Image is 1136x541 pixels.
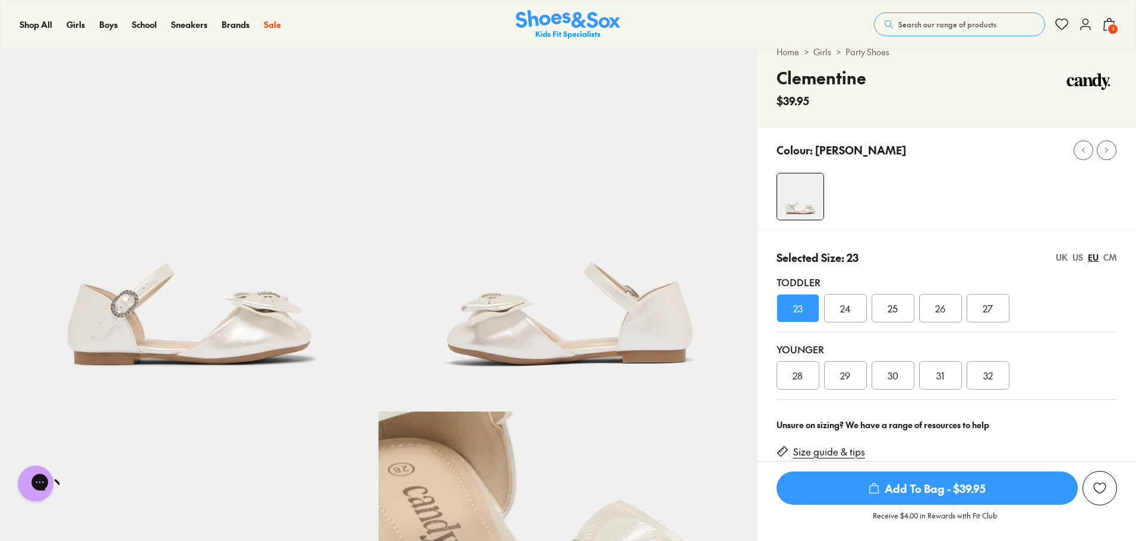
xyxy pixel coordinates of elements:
h4: Clementine [777,65,866,90]
span: 29 [840,368,850,382]
span: Sale [264,18,281,30]
a: Sneakers [171,18,207,31]
div: Unsure on sizing? We have a range of resources to help [777,419,1117,431]
a: School [132,18,157,31]
div: UK [1056,251,1068,264]
img: 5-554493_1 [378,33,757,412]
span: 32 [983,368,993,382]
span: Shop All [20,18,52,30]
img: SNS_Logo_Responsive.svg [516,10,620,39]
span: School [132,18,157,30]
div: Toddler [777,275,1117,289]
a: Boys [99,18,118,31]
span: Add To Bag - $39.95 [777,472,1078,505]
a: Party Shoes [845,46,889,58]
p: Colour: [777,142,813,158]
span: 25 [888,301,898,315]
button: Search our range of products [874,12,1045,36]
p: [PERSON_NAME] [815,142,906,158]
a: Girls [813,46,831,58]
div: Younger [777,342,1117,356]
span: Girls [67,18,85,30]
iframe: Gorgias live chat messenger [12,461,59,505]
span: 26 [935,301,945,315]
span: 30 [888,368,898,382]
span: Search our range of products [898,19,996,30]
a: Sale [264,18,281,31]
span: 31 [936,368,944,382]
a: Girls [67,18,85,31]
span: 24 [840,301,851,315]
button: Add To Bag - $39.95 [777,471,1078,505]
span: 23 [793,301,803,315]
button: 1 [1102,11,1116,37]
div: > > [777,46,1117,58]
span: Sneakers [171,18,207,30]
a: Shop All [20,18,52,31]
p: Receive $4.00 in Rewards with Fit Club [873,510,997,531]
span: 27 [983,301,993,315]
div: US [1072,251,1083,264]
div: CM [1103,251,1117,264]
img: 4-554492_1 [777,173,823,220]
span: 1 [1107,23,1119,35]
p: Selected Size: 23 [777,249,859,265]
a: Brands [222,18,250,31]
a: Home [777,46,799,58]
span: $39.95 [777,93,809,109]
span: 28 [793,368,803,382]
span: Brands [222,18,250,30]
img: Vendor logo [1060,65,1117,101]
a: Shoes & Sox [516,10,620,39]
a: Size guide & tips [793,445,865,458]
div: EU [1088,251,1099,264]
button: Add to Wishlist [1083,471,1117,505]
span: Boys [99,18,118,30]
